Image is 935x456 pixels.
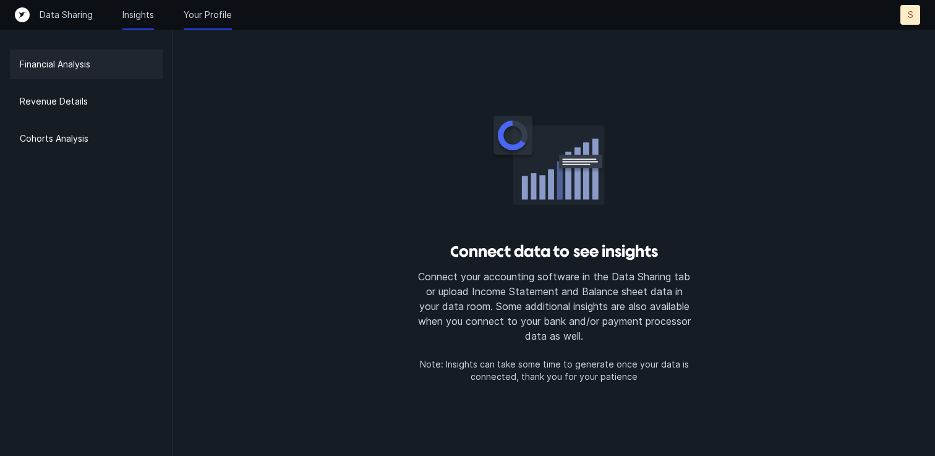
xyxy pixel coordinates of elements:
[40,9,93,21] a: Data Sharing
[416,358,693,383] p: Note: Insights can take some time to generate once your data is connected, thank you for your pat...
[10,49,163,79] a: Financial Analysis
[416,242,693,262] h3: Connect data to see insights
[416,269,693,343] p: Connect your accounting software in the Data Sharing tab or upload Income Statement and Balance s...
[20,94,88,109] p: Revenue Details
[10,124,163,153] a: Cohorts Analysis
[908,9,913,21] p: S
[20,57,90,72] p: Financial Analysis
[10,87,163,116] a: Revenue Details
[20,131,88,146] p: Cohorts Analysis
[900,5,920,25] button: S
[122,9,154,21] a: Insights
[184,9,232,21] a: Your Profile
